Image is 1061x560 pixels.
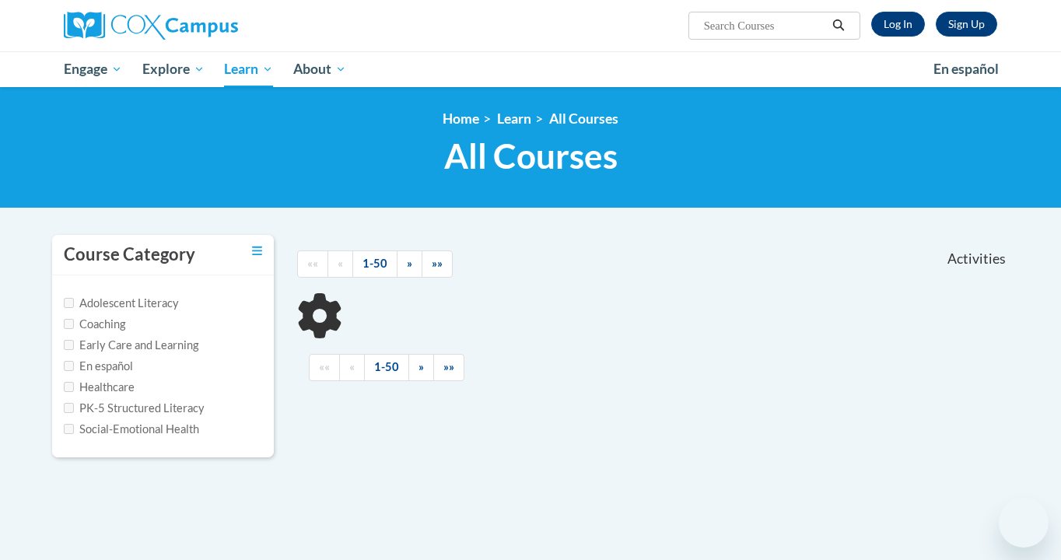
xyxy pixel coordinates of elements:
img: Cox Campus [64,12,238,40]
span: «« [319,360,330,373]
label: Healthcare [64,379,135,396]
input: Checkbox for Options [64,361,74,371]
a: End [433,354,464,381]
a: About [283,51,356,87]
a: Home [443,110,479,127]
a: Previous [327,250,353,278]
div: Main menu [40,51,1021,87]
span: Engage [64,60,122,79]
input: Checkbox for Options [64,424,74,434]
a: Next [408,354,434,381]
span: »» [443,360,454,373]
label: En español [64,358,133,375]
input: Checkbox for Options [64,298,74,308]
a: En español [923,53,1009,86]
a: Register [936,12,997,37]
a: Next [397,250,422,278]
button: Search [827,16,850,35]
input: Checkbox for Options [64,382,74,392]
a: Learn [214,51,283,87]
label: Adolescent Literacy [64,295,179,312]
a: Begining [297,250,328,278]
h3: Course Category [64,243,195,267]
input: Search Courses [702,16,827,35]
a: Engage [54,51,132,87]
input: Checkbox for Options [64,403,74,413]
a: Log In [871,12,925,37]
label: Early Care and Learning [64,337,198,354]
a: Begining [309,354,340,381]
span: »» [432,257,443,270]
a: Learn [497,110,531,127]
span: Activities [947,250,1006,268]
a: Toggle collapse [252,243,262,260]
a: 1-50 [352,250,397,278]
iframe: Button to launch messaging window [999,498,1049,548]
label: Coaching [64,316,125,333]
span: « [338,257,343,270]
span: » [407,257,412,270]
span: All Courses [444,135,618,177]
label: PK-5 Structured Literacy [64,400,205,417]
label: Social-Emotional Health [64,421,199,438]
span: » [418,360,424,373]
a: Previous [339,354,365,381]
a: End [422,250,453,278]
a: Explore [132,51,215,87]
span: « [349,360,355,373]
a: 1-50 [364,354,409,381]
span: En español [933,61,999,77]
a: Cox Campus [64,12,359,40]
span: Learn [224,60,273,79]
span: Explore [142,60,205,79]
span: «« [307,257,318,270]
a: All Courses [549,110,618,127]
input: Checkbox for Options [64,319,74,329]
span: About [293,60,346,79]
input: Checkbox for Options [64,340,74,350]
